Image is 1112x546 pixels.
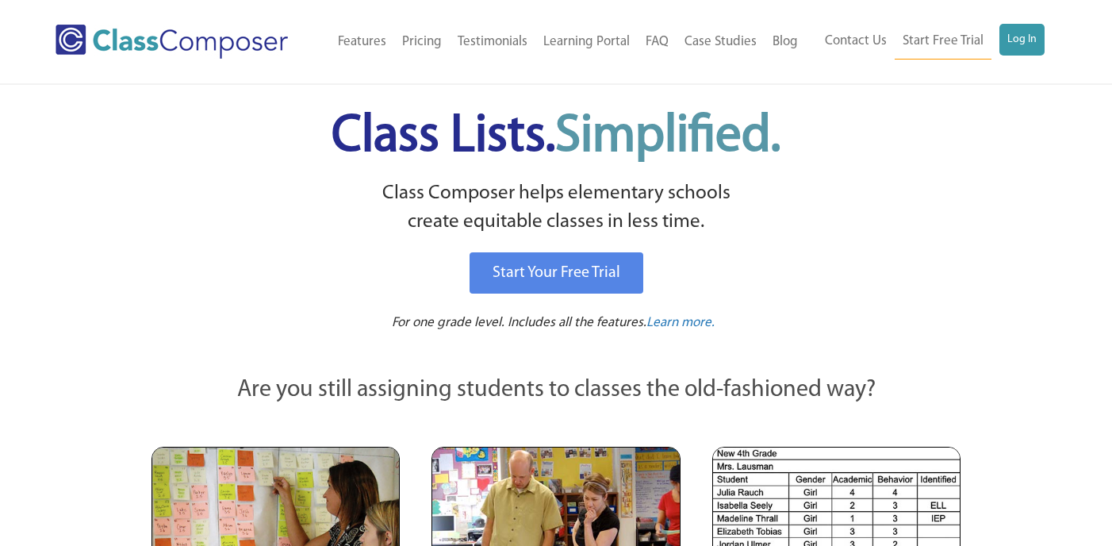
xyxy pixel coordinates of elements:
p: Class Composer helps elementary schools create equitable classes in less time. [149,179,963,237]
a: Testimonials [450,25,535,60]
nav: Header Menu [806,24,1044,60]
a: Blog [765,25,806,60]
span: Start Your Free Trial [493,265,620,281]
a: Features [330,25,394,60]
a: Start Free Trial [895,24,991,60]
nav: Header Menu [318,25,807,60]
a: Log In [999,24,1045,56]
img: Class Composer [56,25,288,59]
a: Learning Portal [535,25,638,60]
span: Class Lists. [332,111,780,163]
a: FAQ [638,25,677,60]
a: Contact Us [817,24,895,59]
a: Case Studies [677,25,765,60]
a: Start Your Free Trial [470,252,643,294]
a: Learn more. [646,313,715,333]
span: Simplified. [555,111,780,163]
span: For one grade level. Includes all the features. [392,316,646,329]
span: Learn more. [646,316,715,329]
p: Are you still assigning students to classes the old-fashioned way? [151,373,961,408]
a: Pricing [394,25,450,60]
